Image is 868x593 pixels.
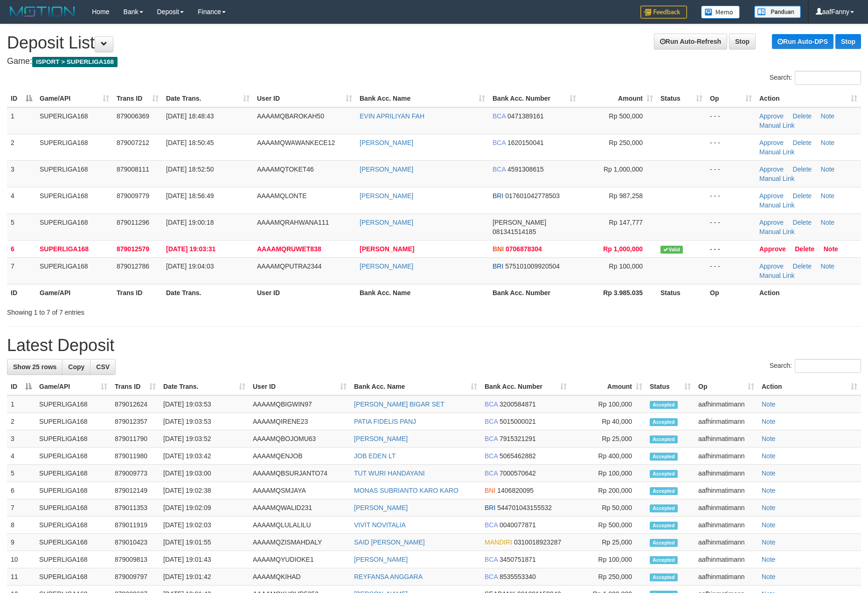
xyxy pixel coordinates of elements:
span: Accepted [650,453,678,461]
span: BNI [485,487,495,494]
a: Note [821,139,835,146]
span: Accepted [650,556,678,564]
img: panduan.png [754,6,801,18]
td: Rp 100,000 [570,465,646,482]
td: SUPERLIGA168 [36,240,113,257]
td: SUPERLIGA168 [36,160,113,187]
a: Manual Link [759,148,795,156]
a: Approve [759,112,784,120]
span: Accepted [650,401,678,409]
th: ID [7,284,36,301]
span: BCA [493,165,506,173]
span: 879012786 [117,262,149,270]
td: [DATE] 19:03:53 [160,413,249,430]
td: 8 [7,517,35,534]
span: AAAAMQRAHWANA111 [257,219,329,226]
td: [DATE] 19:03:52 [160,430,249,448]
a: TUT WURI HANDAYANI [354,469,425,477]
td: SUPERLIGA168 [35,499,111,517]
img: MOTION_logo.png [7,5,78,19]
a: Manual Link [759,228,795,235]
h4: Game: [7,57,861,66]
a: Note [821,112,835,120]
td: 4 [7,448,35,465]
th: Bank Acc. Name: activate to sort column ascending [350,378,481,395]
span: Rp 147,777 [609,219,643,226]
th: Date Trans. [162,284,253,301]
td: 879011353 [111,499,160,517]
td: 2 [7,134,36,160]
td: aafhinmatimann [694,517,758,534]
a: Note [821,165,835,173]
a: [PERSON_NAME] [360,192,413,200]
a: Approve [759,165,784,173]
td: 5 [7,214,36,240]
span: Accepted [650,470,678,478]
span: [DATE] 18:50:45 [166,139,214,146]
a: Stop [835,34,861,49]
td: 3 [7,160,36,187]
a: Run Auto-DPS [772,34,833,49]
td: - - - [706,187,756,214]
td: AAAAMQKIHAD [249,568,350,586]
td: AAAAMQENJOB [249,448,350,465]
td: [DATE] 19:01:42 [160,568,249,586]
td: 4 [7,187,36,214]
th: Op: activate to sort column ascending [694,378,758,395]
td: aafhinmatimann [694,395,758,413]
a: Delete [793,139,812,146]
a: Approve [759,192,784,200]
div: Showing 1 to 7 of 7 entries [7,304,354,317]
td: 5 [7,465,35,482]
span: [PERSON_NAME] [493,219,546,226]
span: Show 25 rows [13,363,56,371]
a: [PERSON_NAME] [360,262,413,270]
a: Note [762,573,776,580]
td: SUPERLIGA168 [35,551,111,568]
td: Rp 100,000 [570,395,646,413]
td: 879010423 [111,534,160,551]
span: [DATE] 19:03:31 [166,245,215,253]
img: Feedback.jpg [640,6,687,19]
a: Note [762,400,776,408]
span: BCA [485,418,498,425]
td: 3 [7,430,35,448]
a: [PERSON_NAME] BIGAR SET [354,400,444,408]
span: Copy 0706878304 to clipboard [506,245,542,253]
a: Note [762,469,776,477]
input: Search: [795,359,861,373]
td: AAAAMQBSURJANTO74 [249,465,350,482]
td: - - - [706,257,756,284]
span: BCA [485,452,498,460]
th: Amount: activate to sort column ascending [580,90,657,107]
span: Copy [68,363,84,371]
td: AAAAMQLULALILU [249,517,350,534]
td: 879011790 [111,430,160,448]
td: [DATE] 19:03:00 [160,465,249,482]
td: [DATE] 19:03:42 [160,448,249,465]
a: Note [762,435,776,442]
td: AAAAMQWALID231 [249,499,350,517]
td: Rp 400,000 [570,448,646,465]
span: AAAAMQLONTE [257,192,307,200]
td: [DATE] 19:02:03 [160,517,249,534]
span: [DATE] 19:00:18 [166,219,214,226]
a: MONAS SUBRIANTO KARO KARO [354,487,458,494]
td: 879009773 [111,465,160,482]
span: Copy 081341514185 to clipboard [493,228,536,235]
td: [DATE] 19:02:09 [160,499,249,517]
td: SUPERLIGA168 [36,134,113,160]
th: Date Trans.: activate to sort column ascending [162,90,253,107]
td: 1 [7,395,35,413]
a: Manual Link [759,201,795,209]
span: BCA [485,573,498,580]
span: 879008111 [117,165,149,173]
a: [PERSON_NAME] [360,139,413,146]
th: Action: activate to sort column ascending [756,90,861,107]
span: BRI [493,192,503,200]
td: [DATE] 19:01:55 [160,534,249,551]
span: Rp 1,000,000 [603,245,643,253]
span: ISPORT > SUPERLIGA168 [32,57,118,67]
td: aafhinmatimann [694,482,758,499]
a: Manual Link [759,122,795,129]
